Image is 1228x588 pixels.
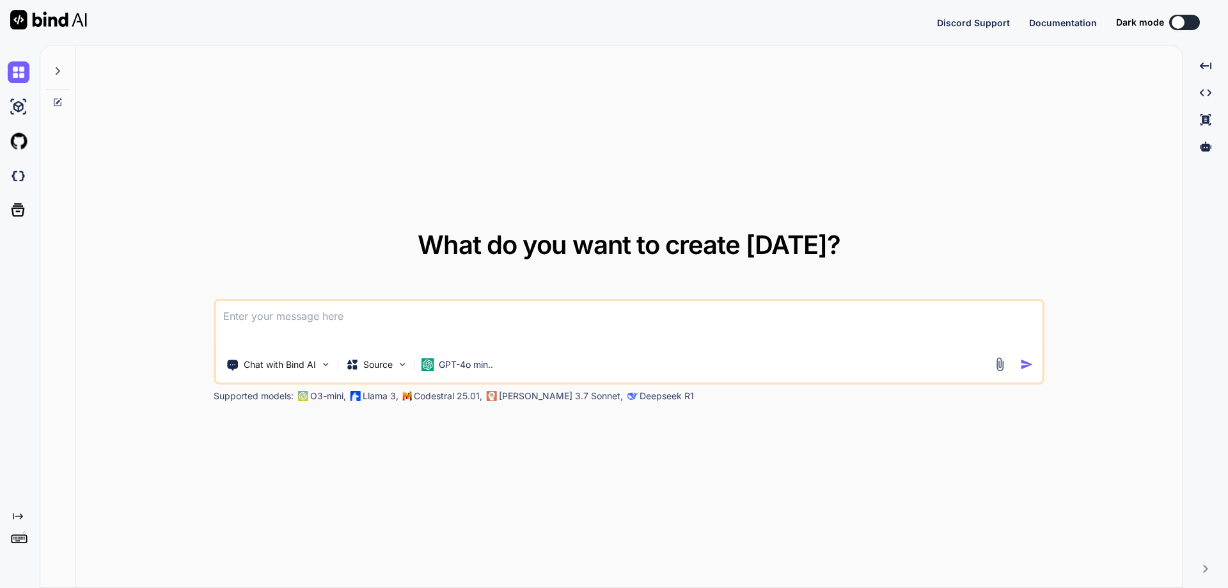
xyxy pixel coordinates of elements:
p: Codestral 25.01, [414,390,482,402]
img: icon [1020,358,1034,371]
img: GPT-4 [297,391,308,401]
img: Pick Models [397,359,407,370]
button: Discord Support [937,16,1010,29]
img: claude [627,391,637,401]
p: Llama 3, [363,390,398,402]
p: Source [363,358,393,371]
p: [PERSON_NAME] 3.7 Sonnet, [499,390,623,402]
span: Dark mode [1116,16,1164,29]
button: Documentation [1029,16,1097,29]
img: darkCloudIdeIcon [8,165,29,187]
img: githubLight [8,131,29,152]
img: chat [8,61,29,83]
span: Documentation [1029,17,1097,28]
img: GPT-4o mini [421,358,434,371]
img: Pick Tools [320,359,331,370]
img: Bind AI [10,10,87,29]
span: Discord Support [937,17,1010,28]
img: claude [486,391,496,401]
p: O3-mini, [310,390,346,402]
img: attachment [993,357,1007,372]
p: Supported models: [214,390,294,402]
img: Mistral-AI [402,392,411,401]
p: Chat with Bind AI [244,358,316,371]
p: GPT-4o min.. [439,358,493,371]
span: What do you want to create [DATE]? [418,229,840,260]
p: Deepseek R1 [640,390,694,402]
img: Llama2 [350,391,360,401]
img: ai-studio [8,96,29,118]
